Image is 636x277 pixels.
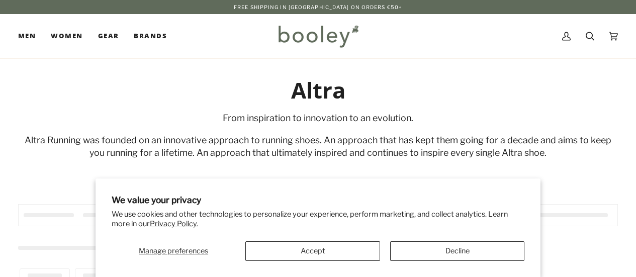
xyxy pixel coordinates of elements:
a: Women [43,14,90,58]
div: From inspiration to innovation to an evolution. [18,112,618,125]
p: We use cookies and other technologies to personalize your experience, perform marketing, and coll... [112,210,525,229]
span: Manage preferences [139,246,208,255]
a: Men [18,14,43,58]
span: Brands [134,31,167,41]
a: Brands [126,14,174,58]
a: Privacy Policy. [150,219,198,228]
span: Gear [98,31,119,41]
button: Accept [245,241,380,261]
button: Manage preferences [112,241,236,261]
span: Men [18,31,36,41]
h1: Altra [18,76,618,104]
span: Women [51,31,82,41]
p: Free Shipping in [GEOGRAPHIC_DATA] on Orders €50+ [234,3,402,11]
button: Decline [390,241,524,261]
h2: We value your privacy [112,195,525,205]
a: Gear [90,14,127,58]
img: Booley [274,22,362,51]
div: Altra Running was founded on an innovative approach to running shoes. An approach that has kept t... [18,134,618,159]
